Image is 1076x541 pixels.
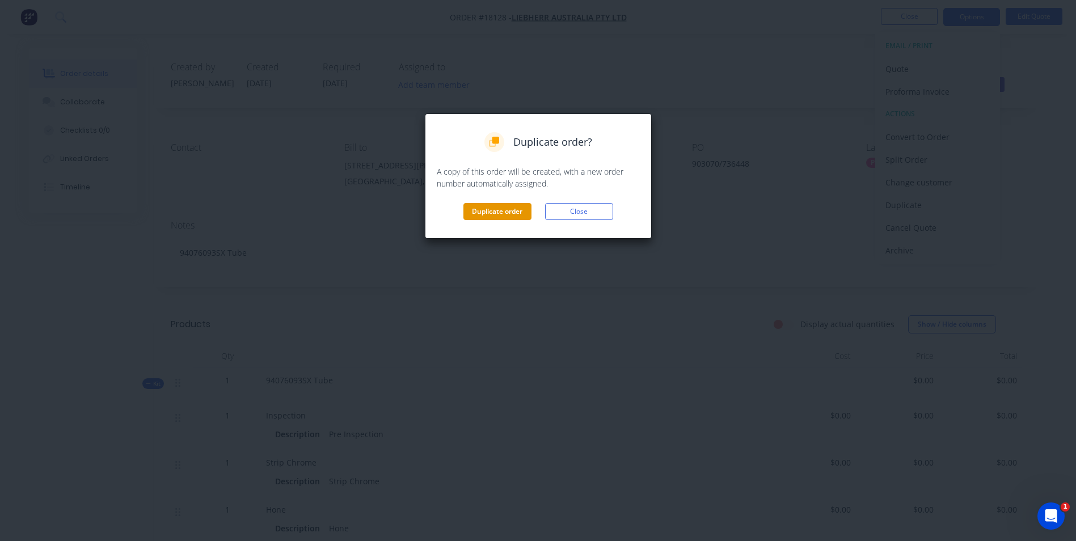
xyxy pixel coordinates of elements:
span: 1 [1061,502,1070,512]
p: A copy of this order will be created, with a new order number automatically assigned. [437,166,640,189]
span: Duplicate order? [513,134,592,150]
button: Duplicate order [463,203,531,220]
button: Close [545,203,613,220]
iframe: Intercom live chat [1037,502,1065,530]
